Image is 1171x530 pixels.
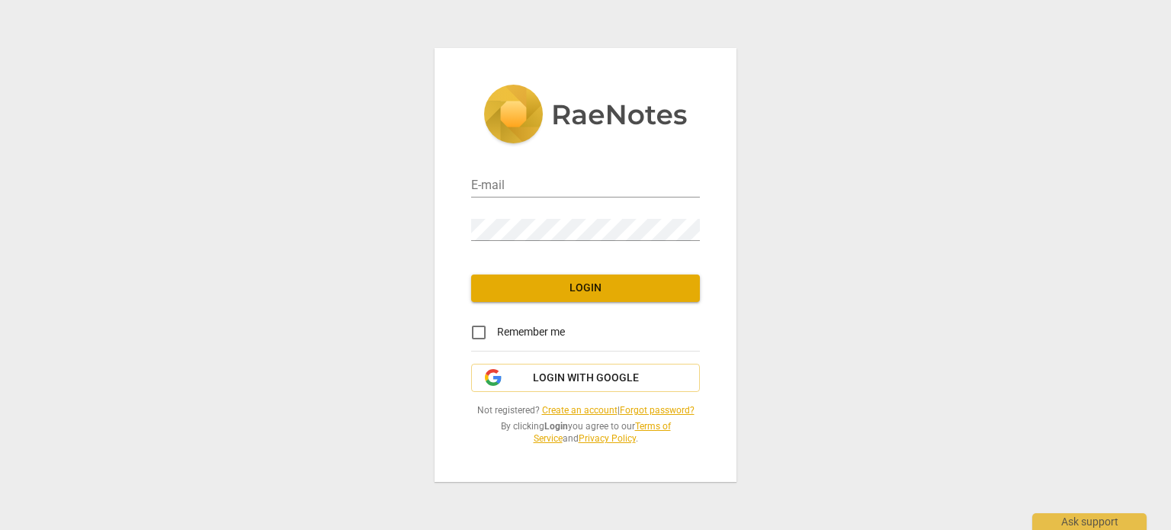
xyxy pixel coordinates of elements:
span: By clicking you agree to our and . [471,420,700,445]
a: Forgot password? [620,405,695,416]
b: Login [544,421,568,432]
button: Login with Google [471,364,700,393]
a: Privacy Policy [579,433,636,444]
span: Login with Google [533,371,639,386]
a: Create an account [542,405,618,416]
button: Login [471,275,700,302]
span: Login [483,281,688,296]
span: Remember me [497,324,565,340]
span: Not registered? | [471,404,700,417]
a: Terms of Service [534,421,671,445]
div: Ask support [1032,513,1147,530]
img: 5ac2273c67554f335776073100b6d88f.svg [483,85,688,147]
